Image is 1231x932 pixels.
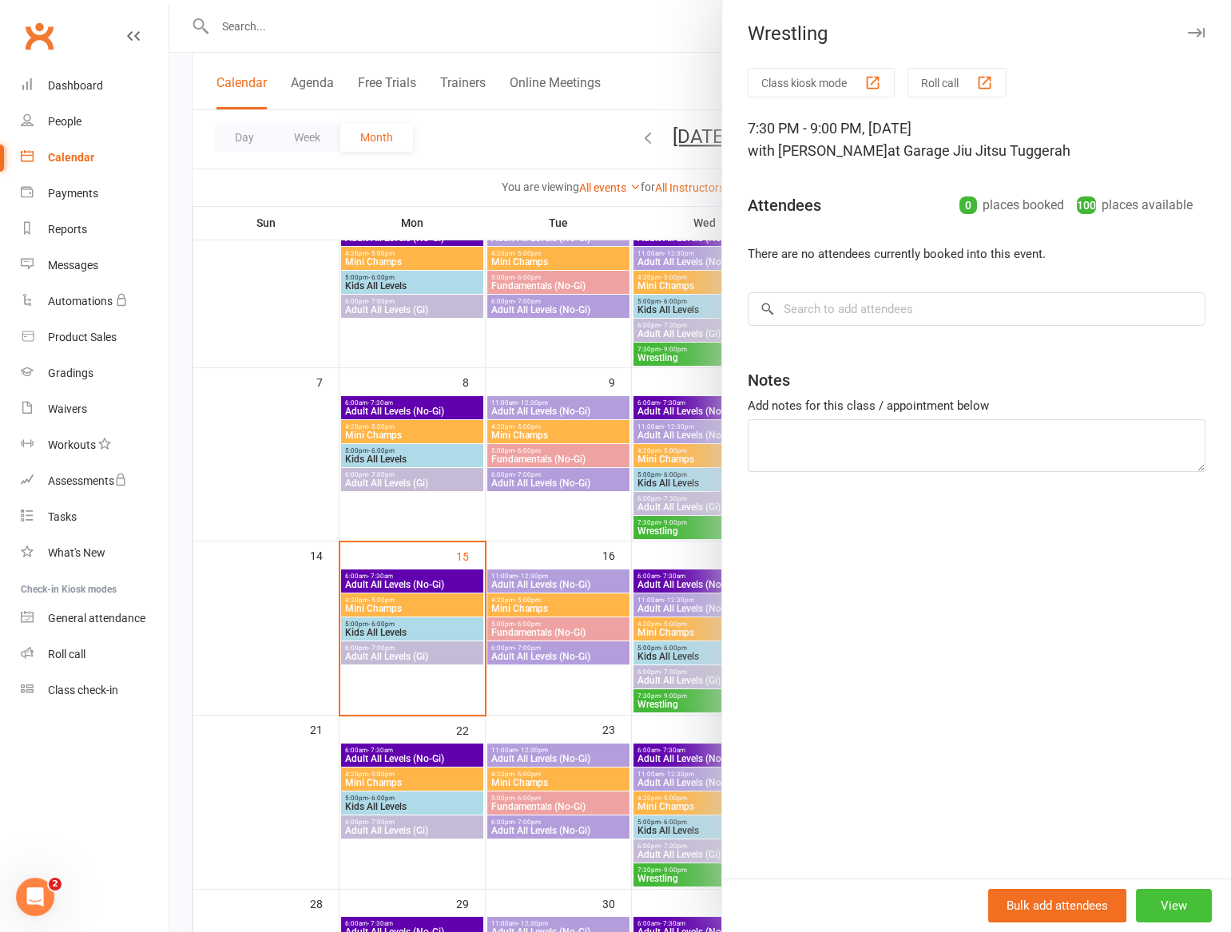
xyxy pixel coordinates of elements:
a: Assessments [21,463,169,499]
div: Tasks [48,510,77,523]
div: Attendees [748,194,821,216]
div: places booked [959,194,1064,216]
a: Class kiosk mode [21,672,169,708]
div: People [48,115,81,128]
div: Dashboard [48,79,103,92]
a: Workouts [21,427,169,463]
li: There are no attendees currently booked into this event. [748,244,1205,264]
span: with [PERSON_NAME] [748,142,888,159]
a: Automations [21,284,169,319]
a: Waivers [21,391,169,427]
button: Class kiosk mode [748,68,895,97]
a: What's New [21,535,169,571]
button: Bulk add attendees [988,889,1126,922]
span: at Garage Jiu Jitsu Tuggerah [888,142,1070,159]
div: 7:30 PM - 9:00 PM, [DATE] [748,117,1205,162]
div: What's New [48,546,105,559]
input: Search to add attendees [748,292,1205,326]
div: Messages [48,259,98,272]
a: Product Sales [21,319,169,355]
div: 0 [959,196,977,214]
div: Wrestling [722,22,1231,45]
a: Messages [21,248,169,284]
div: Roll call [48,648,85,660]
a: Calendar [21,140,169,176]
div: Notes [748,369,790,391]
a: Gradings [21,355,169,391]
div: Gradings [48,367,93,379]
div: Automations [48,295,113,307]
span: 2 [49,878,62,890]
a: People [21,104,169,140]
div: 100 [1077,196,1096,214]
a: Clubworx [19,16,59,56]
button: Roll call [907,68,1007,97]
a: Tasks [21,499,169,535]
a: Reports [21,212,169,248]
div: Class check-in [48,684,118,696]
div: Waivers [48,403,87,415]
div: General attendance [48,612,145,625]
div: Assessments [48,474,127,487]
div: Add notes for this class / appointment below [748,396,1205,415]
a: Dashboard [21,68,169,104]
a: Payments [21,176,169,212]
a: General attendance kiosk mode [21,601,169,637]
div: places available [1077,194,1193,216]
div: Payments [48,187,98,200]
iframe: Intercom live chat [16,878,54,916]
div: Calendar [48,151,94,164]
div: Product Sales [48,331,117,343]
button: View [1136,889,1212,922]
a: Roll call [21,637,169,672]
div: Reports [48,223,87,236]
div: Workouts [48,438,96,451]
